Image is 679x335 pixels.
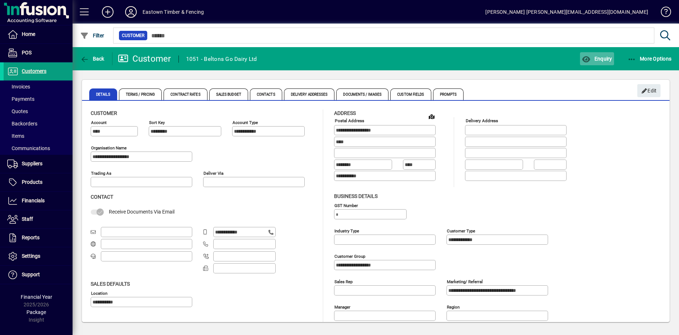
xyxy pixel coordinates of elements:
[22,272,40,277] span: Support
[4,192,73,210] a: Financials
[164,88,207,100] span: Contract Rates
[626,52,674,65] button: More Options
[91,171,111,176] mat-label: Trading as
[80,56,104,62] span: Back
[26,309,46,315] span: Package
[334,253,365,259] mat-label: Customer group
[4,25,73,44] a: Home
[250,88,282,100] span: Contacts
[89,88,117,100] span: Details
[22,161,42,166] span: Suppliers
[109,209,174,215] span: Receive Documents Via Email
[143,6,204,18] div: Eastown Timber & Fencing
[186,53,257,65] div: 1051 - Beltons Go Dairy Ltd
[209,88,248,100] span: Sales Budget
[118,53,171,65] div: Customer
[334,203,358,208] mat-label: GST Number
[4,105,73,117] a: Quotes
[232,120,258,125] mat-label: Account Type
[4,173,73,191] a: Products
[447,304,460,309] mat-label: Region
[4,229,73,247] a: Reports
[7,84,30,90] span: Invoices
[426,111,437,122] a: View on map
[7,96,34,102] span: Payments
[334,193,378,199] span: Business details
[433,88,464,100] span: Prompts
[203,171,223,176] mat-label: Deliver via
[78,29,106,42] button: Filter
[22,216,33,222] span: Staff
[91,110,117,116] span: Customer
[637,84,661,97] button: Edit
[485,6,648,18] div: [PERSON_NAME] [PERSON_NAME][EMAIL_ADDRESS][DOMAIN_NAME]
[284,88,335,100] span: Delivery Addresses
[4,266,73,284] a: Support
[91,194,113,200] span: Contact
[4,142,73,154] a: Communications
[447,228,475,233] mat-label: Customer type
[78,52,106,65] button: Back
[4,247,73,265] a: Settings
[96,5,119,18] button: Add
[91,145,127,150] mat-label: Organisation name
[655,1,670,25] a: Knowledge Base
[21,294,52,300] span: Financial Year
[336,88,388,100] span: Documents / Images
[4,44,73,62] a: POS
[334,228,359,233] mat-label: Industry type
[334,279,353,284] mat-label: Sales rep
[91,281,130,287] span: Sales defaults
[4,93,73,105] a: Payments
[7,108,28,114] span: Quotes
[7,133,24,139] span: Items
[334,304,350,309] mat-label: Manager
[80,33,104,38] span: Filter
[582,56,612,62] span: Enquiry
[447,279,483,284] mat-label: Marketing/ Referral
[91,120,107,125] mat-label: Account
[119,5,143,18] button: Profile
[641,85,657,97] span: Edit
[334,110,356,116] span: Address
[4,80,73,93] a: Invoices
[390,88,431,100] span: Custom Fields
[22,179,42,185] span: Products
[580,52,614,65] button: Enquiry
[22,50,32,55] span: POS
[4,130,73,142] a: Items
[149,120,165,125] mat-label: Sort key
[119,88,162,100] span: Terms / Pricing
[122,32,144,39] span: Customer
[22,253,40,259] span: Settings
[73,52,112,65] app-page-header-button: Back
[4,155,73,173] a: Suppliers
[7,145,50,151] span: Communications
[4,210,73,228] a: Staff
[22,68,46,74] span: Customers
[22,235,40,240] span: Reports
[22,198,45,203] span: Financials
[4,117,73,130] a: Backorders
[91,290,107,295] mat-label: Location
[22,31,35,37] span: Home
[7,121,37,127] span: Backorders
[627,56,672,62] span: More Options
